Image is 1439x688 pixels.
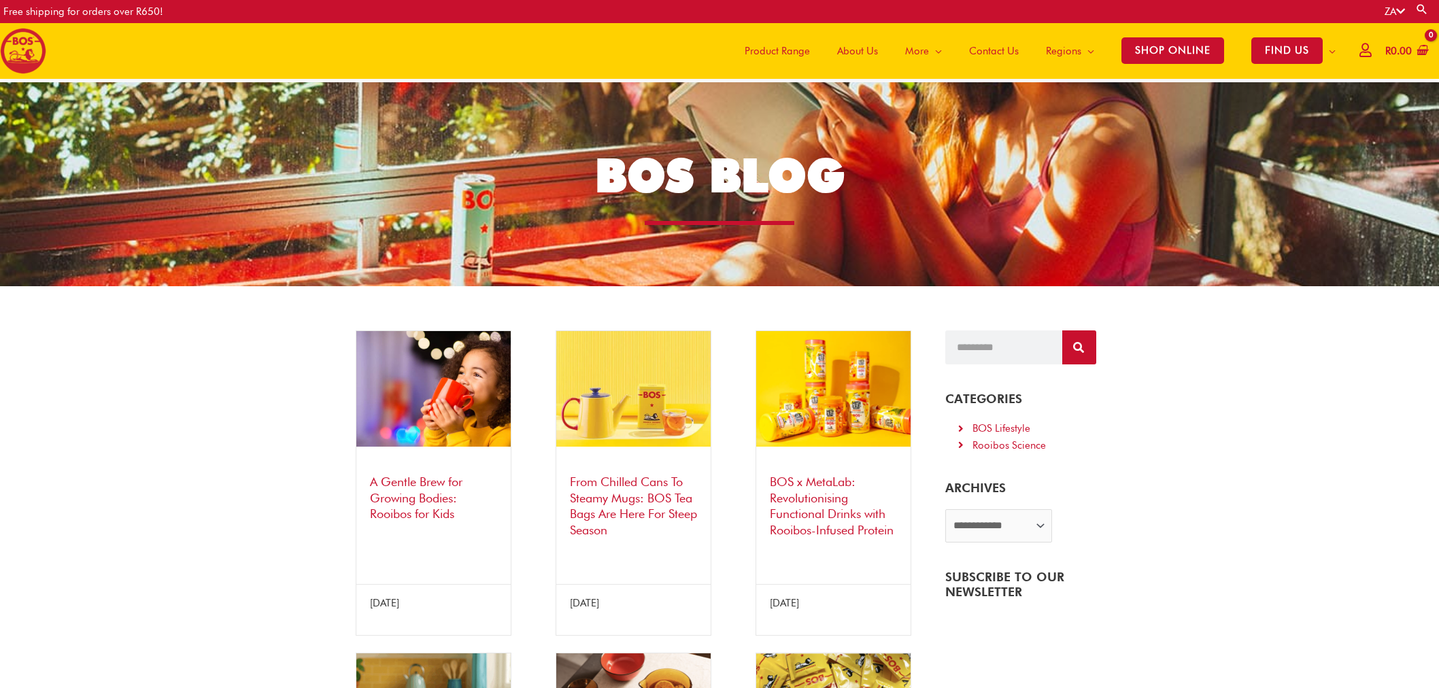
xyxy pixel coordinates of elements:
[745,31,810,71] span: Product Range
[370,475,462,521] a: A Gentle Brew for Growing Bodies: Rooibos for Kids
[1385,45,1412,57] bdi: 0.00
[969,31,1019,71] span: Contact Us
[1383,36,1429,67] a: View Shopping Cart, empty
[1385,5,1405,18] a: ZA
[1385,45,1391,57] span: R
[770,475,894,536] a: BOS x MetaLab: Revolutionising Functional Drinks with Rooibos-Infused Protein
[905,31,929,71] span: More
[731,22,824,79] a: Product Range
[892,22,955,79] a: More
[824,22,892,79] a: About Us
[556,331,711,447] img: bos tea variety pack – the perfect rooibos gift
[570,597,599,609] span: [DATE]
[837,31,878,71] span: About Us
[1032,22,1108,79] a: Regions
[347,143,1093,207] h1: BOS BLOG
[756,331,911,447] img: metalabxbos 250
[770,597,799,609] span: [DATE]
[945,481,1096,496] h5: ARCHIVES
[1415,3,1429,16] a: Search button
[955,437,1085,454] a: Rooibos Science
[945,570,1096,599] h4: SUBSCRIBE TO OUR NEWSLETTER
[1108,22,1238,79] a: SHOP ONLINE
[356,331,511,447] img: cute little girl with cup of rooibos
[955,420,1085,437] a: BOS Lifestyle
[955,22,1032,79] a: Contact Us
[1062,330,1096,364] button: Search
[1251,37,1323,64] span: FIND US
[1121,37,1224,64] span: SHOP ONLINE
[972,437,1046,454] div: Rooibos Science
[972,420,1030,437] div: BOS Lifestyle
[1046,31,1081,71] span: Regions
[721,22,1349,79] nav: Site Navigation
[945,392,1096,407] h4: CATEGORIES
[570,475,697,536] a: From Chilled Cans To Steamy Mugs: BOS Tea Bags Are Here For Steep Season
[370,597,399,609] span: [DATE]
